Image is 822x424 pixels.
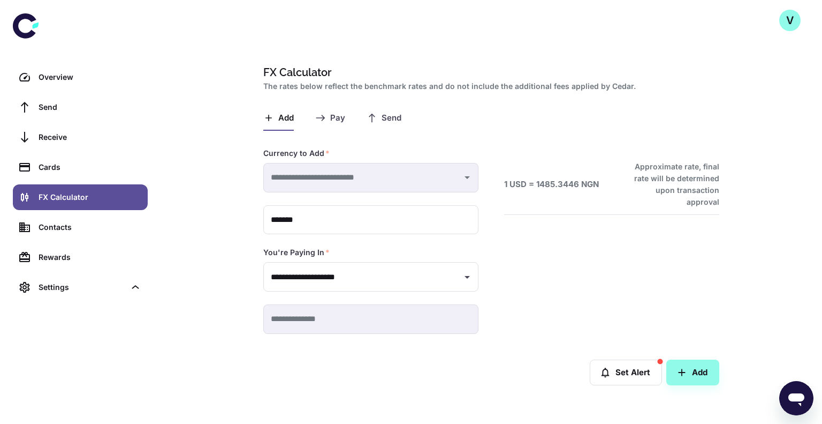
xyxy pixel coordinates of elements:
[39,191,141,203] div: FX Calculator
[330,113,345,123] span: Pay
[779,10,801,31] button: V
[39,101,141,113] div: Send
[13,214,148,240] a: Contacts
[13,184,148,210] a: FX Calculator
[460,270,475,285] button: Open
[263,247,330,258] label: You're Paying In
[622,161,719,208] h6: Approximate rate, final rate will be determined upon transaction approval
[13,124,148,150] a: Receive
[13,154,148,180] a: Cards
[39,281,125,293] div: Settings
[39,221,141,233] div: Contacts
[13,64,148,90] a: Overview
[13,244,148,270] a: Rewards
[504,178,599,191] h6: 1 USD = 1485.3446 NGN
[382,113,401,123] span: Send
[13,274,148,300] div: Settings
[39,161,141,173] div: Cards
[39,251,141,263] div: Rewards
[13,94,148,120] a: Send
[779,381,813,415] iframe: Button to launch messaging window
[39,71,141,83] div: Overview
[666,360,719,385] button: Add
[263,80,715,92] h2: The rates below reflect the benchmark rates and do not include the additional fees applied by Cedar.
[263,148,330,159] label: Currency to Add
[263,64,715,80] h1: FX Calculator
[278,113,294,123] span: Add
[590,360,662,385] button: Set Alert
[39,131,141,143] div: Receive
